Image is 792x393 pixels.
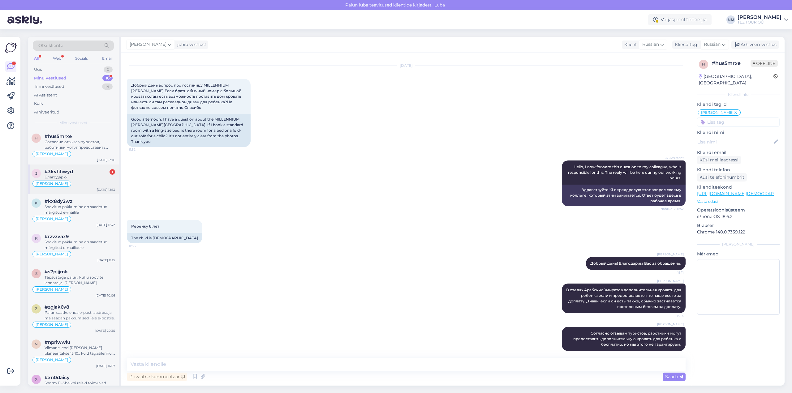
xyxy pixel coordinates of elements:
[36,323,68,327] span: [PERSON_NAME]
[568,164,682,180] span: Hello, I now forward this question to my colleague, who is responsible for this. The reply will b...
[35,201,38,205] span: k
[697,92,780,97] div: Kliendi info
[665,374,683,379] span: Saada
[97,258,115,263] div: [DATE] 11:15
[562,185,686,206] div: Здравствуйте! Я переадресую этот вопрос своему коллеге, который этим занимается. Ответ будет здес...
[697,139,773,145] input: Lisa nimi
[45,269,68,275] span: #s7pjjjmk
[590,261,681,266] span: Добрый день! Благодарим Вас за обращение.
[36,252,68,256] span: [PERSON_NAME]
[697,229,780,235] p: Chrome 140.0.7339.122
[702,62,705,66] span: h
[45,340,70,345] span: #npriwwlu
[130,41,166,48] span: [PERSON_NAME]
[751,60,778,67] span: Offline
[35,136,38,140] span: h
[96,364,115,368] div: [DATE] 16:57
[45,275,115,286] div: Täpsustage palun, kuhu soovite lennata ja, [PERSON_NAME][DEMOGRAPHIC_DATA], siis kui kauaks.
[34,100,43,107] div: Kõik
[697,101,780,108] p: Kliendi tag'id
[45,134,72,139] span: #hus5mrxe
[672,41,699,48] div: Klienditugi
[35,171,37,176] span: 3
[35,342,38,346] span: n
[102,83,113,90] div: 14
[701,111,734,114] span: [PERSON_NAME]
[738,20,781,25] div: TEZ TOUR OÜ
[34,66,42,73] div: Uus
[433,2,447,8] span: Luba
[648,14,712,25] div: Väljaspool tööaega
[697,117,780,127] input: Lisa tag
[697,149,780,156] p: Kliendi email
[661,351,684,356] span: 13:16
[34,92,57,98] div: AI Assistent
[45,310,115,321] div: Palun saatke enda e-posti aadress ja ma saadan pakkumised Teie e-postile.
[131,83,242,110] span: Добрый день вопрос про гостиницу MILLENNIUM [PERSON_NAME].Если брать обычный номер с большой кров...
[642,41,659,48] span: Russian
[35,306,37,311] span: z
[566,288,682,309] span: В отелях Арабских Эмиратов дополнительная кровать для ребенка если и предоставляется, то чаще все...
[712,60,751,67] div: # hus5mrxe
[36,358,68,362] span: [PERSON_NAME]
[131,224,159,229] span: Ребенку 8 лет
[97,223,115,227] div: [DATE] 11:42
[697,213,780,220] p: iPhone OS 18.6.2
[35,236,38,241] span: r
[622,41,637,48] div: Klient
[45,239,115,250] div: Soovitud pakkumine on saadetud märgitud e-mailidele.
[104,66,113,73] div: 0
[175,41,206,48] div: juhib vestlust
[731,41,779,49] div: Arhiveeri vestlus
[110,169,115,175] div: 1
[95,328,115,333] div: [DATE] 20:35
[738,15,788,25] a: [PERSON_NAME]TEZ TOUR OÜ
[102,75,113,81] div: 16
[127,63,686,68] div: [DATE]
[697,167,780,173] p: Kliendi telefon
[661,270,684,275] span: 13:11
[704,41,721,48] span: Russian
[52,54,62,62] div: Web
[45,169,73,174] span: #3kvhhwyd
[45,234,69,239] span: #rzvzvax9
[45,204,115,215] div: Soovitud pakkumine on saadetud märgitud e-mailile
[661,156,684,160] span: AI Assistent
[697,129,780,136] p: Kliendi nimi
[127,114,251,147] div: Good afternoon, I have a question about the MILLENNIUM [PERSON_NAME][GEOGRAPHIC_DATA]. If I book ...
[661,207,684,211] span: Nähtud ✓ 11:52
[697,184,780,190] p: Klienditeekond
[36,152,68,156] span: [PERSON_NAME]
[697,222,780,229] p: Brauser
[129,244,152,248] span: 11:56
[38,42,63,49] span: Otsi kliente
[573,331,682,347] span: Согласно отзывам туристов, работники могут предоставить дополнительную кровать для ребенка и бесп...
[36,217,68,221] span: [PERSON_NAME]
[45,375,70,380] span: #xn0daicy
[129,147,152,152] span: 11:52
[36,288,68,291] span: [PERSON_NAME]
[697,241,780,247] div: [PERSON_NAME]
[97,187,115,192] div: [DATE] 13:13
[45,174,115,180] div: Благодарю!
[127,233,202,243] div: The child is [DEMOGRAPHIC_DATA]
[34,109,59,115] div: Arhiveeritud
[127,373,187,381] div: Privaatne kommentaar
[35,377,37,382] span: x
[34,75,66,81] div: Minu vestlused
[45,304,69,310] span: #zgjak6v8
[59,120,87,126] span: Minu vestlused
[697,173,747,182] div: Küsi telefoninumbrit
[657,322,684,327] span: [PERSON_NAME]
[697,207,780,213] p: Operatsioonisüsteem
[33,54,40,62] div: All
[657,279,684,283] span: [PERSON_NAME]
[697,251,780,257] p: Märkmed
[697,199,780,204] p: Vaata edasi ...
[36,182,68,186] span: [PERSON_NAME]
[97,158,115,162] div: [DATE] 13:16
[657,252,684,257] span: [PERSON_NAME]
[96,293,115,298] div: [DATE] 10:06
[697,156,741,164] div: Küsi meiliaadressi
[726,15,735,24] div: NM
